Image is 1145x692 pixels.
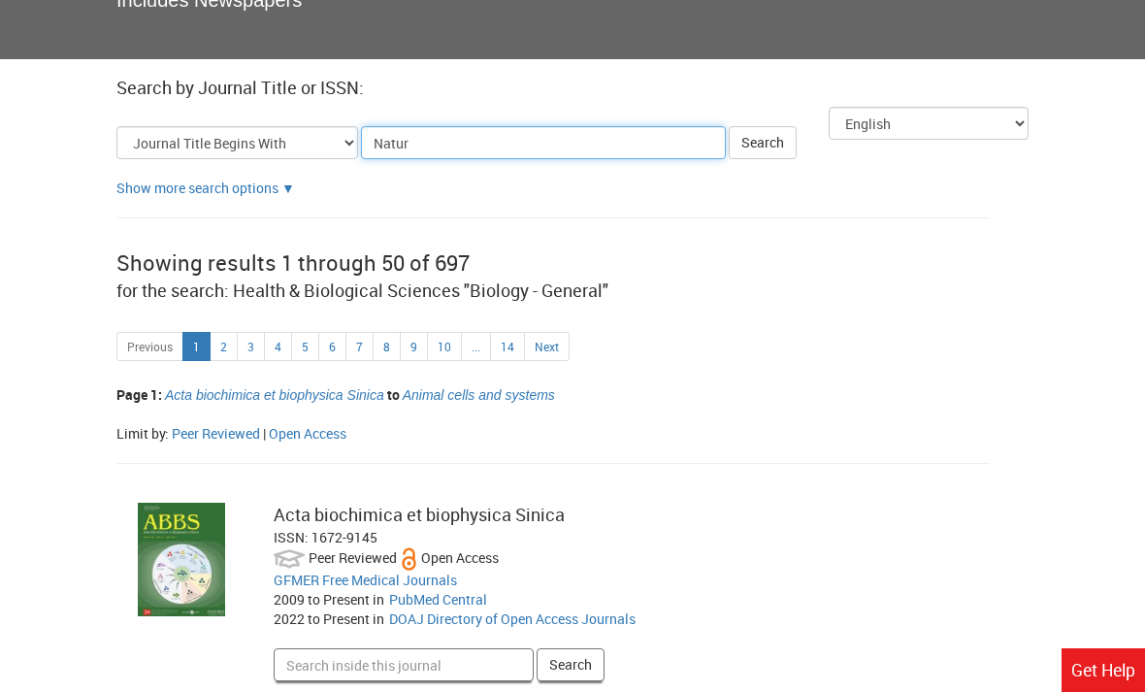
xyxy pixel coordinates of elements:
a: Go to DOAJ Directory of Open Access Journals [389,610,636,628]
a: 8 [373,332,401,361]
a: 7 [345,332,374,361]
a: 14 [490,332,525,361]
span: Page 1: [116,385,162,404]
button: Search [537,648,605,681]
a: 3 [237,332,265,361]
a: Show more search options [116,179,278,197]
a: ... [461,332,491,361]
span: Acta biochimica et biophysica Sinica [165,387,384,403]
input: Search inside this journal [274,648,534,681]
div: 2009 [274,590,389,610]
span: to [387,385,400,404]
button: Search [729,126,797,159]
span: | [263,424,266,443]
a: Go to PubMed Central [389,590,487,609]
span: to Present [308,610,370,628]
a: Filter by peer reviewed [172,424,260,443]
span: Open Access [421,548,499,567]
div: Acta biochimica et biophysica Sinica [274,503,794,528]
div: 2022 [274,610,389,629]
label: Search inside this journal [274,493,275,494]
span: Showing results 1 through 50 of 697 [116,248,470,277]
span: for the search: Health & Biological Sciences "Biology - General" [116,279,608,302]
a: 2 [210,332,238,361]
span: Limit by: [116,424,169,443]
a: Get Help [1062,648,1145,692]
img: cover image for: Acta biochimica et biophysica Sinica [138,503,225,615]
span: Animal cells and systems [403,387,555,403]
a: Go to GFMER Free Medical Journals [274,571,457,589]
a: 1 [182,332,211,361]
h2: Search by Journal Title or ISSN: [116,79,1029,98]
img: Open Access: [400,547,418,571]
span: in [373,590,384,609]
a: Show more search options [281,179,295,197]
span: to Present [308,590,370,609]
span: in [373,610,384,628]
a: 10 [427,332,462,361]
a: Previous [116,332,183,361]
img: Peer Reviewed: [274,547,306,571]
a: 9 [400,332,428,361]
span: Peer Reviewed [309,548,397,567]
a: 6 [318,332,346,361]
a: 4 [264,332,292,361]
div: ISSN: 1672-9145 [274,528,794,547]
a: 5 [291,332,319,361]
a: Filter by peer open access [269,424,346,443]
a: Next [524,332,570,361]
